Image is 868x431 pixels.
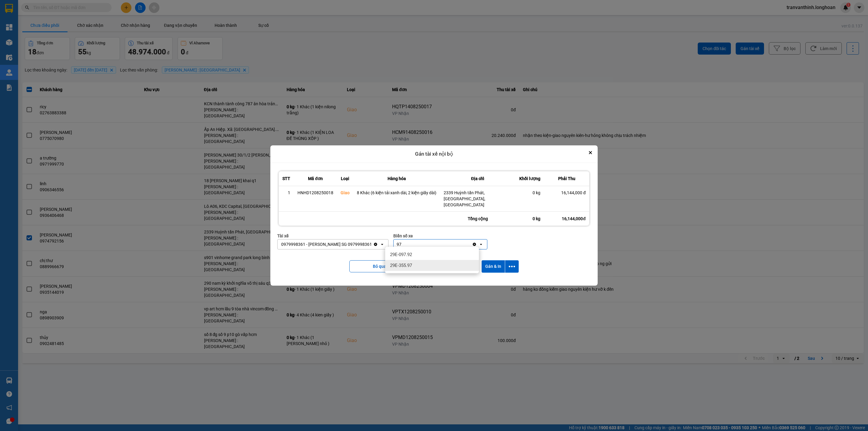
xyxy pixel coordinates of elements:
div: 16,144,000đ [544,212,589,226]
div: STT [282,175,290,182]
div: Biển số xe [393,233,487,239]
div: Tổng cộng [440,212,515,226]
span: 29E-097.92 [390,252,412,258]
div: Gán tài xế nội bộ [270,145,598,163]
div: 8 Khác (6 kiện tải xanh dài, 2 kiện giấy dài) [357,190,436,196]
div: Giao [341,190,350,196]
div: 0 kg [519,190,540,196]
div: 0 kg [515,212,544,226]
div: 2339 Huỳnh tấn Phát, [GEOGRAPHIC_DATA], [GEOGRAPHIC_DATA] [444,190,512,208]
button: Close [587,149,594,156]
svg: open [479,242,483,247]
div: Khối lượng [519,175,540,182]
div: Mã đơn [297,175,333,182]
div: 16,144,000 đ [548,190,586,196]
div: Loại [341,175,350,182]
div: Địa chỉ [444,175,512,182]
div: Tài xế [277,233,388,239]
div: Phải Thu [548,175,586,182]
span: 29E-355.97 [390,262,412,268]
div: 1 [282,190,290,196]
div: Hàng hóa [357,175,436,182]
div: dialog [270,145,598,286]
div: HNHD1208250018 [297,190,333,196]
button: Gán & In [482,260,505,273]
svg: Clear value [472,242,477,247]
svg: open [380,242,385,247]
svg: Clear value [373,242,378,247]
button: Bỏ qua [349,260,410,272]
ul: Menu [385,247,479,273]
div: 0979998361 - [PERSON_NAME] SG 0979998361 [281,241,372,247]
